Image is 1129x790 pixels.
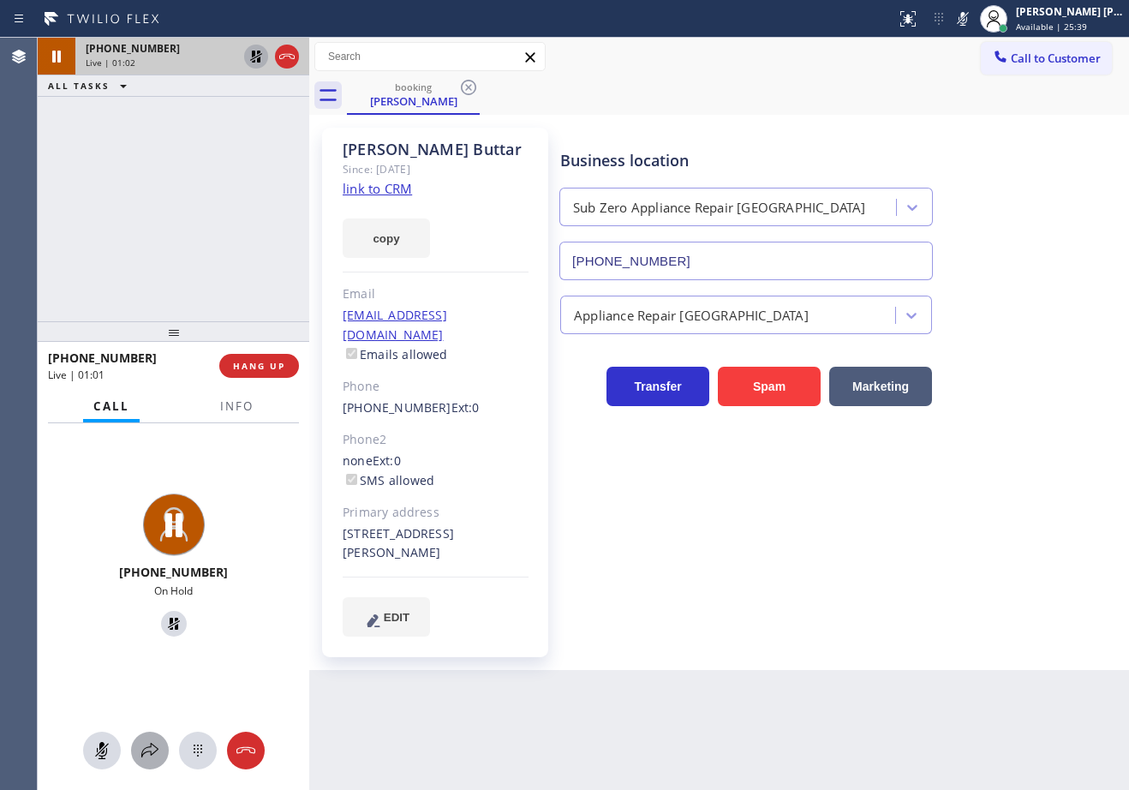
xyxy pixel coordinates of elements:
button: Open directory [131,732,169,769]
span: EDIT [384,611,409,624]
span: [PHONE_NUMBER] [119,564,228,580]
a: [EMAIL_ADDRESS][DOMAIN_NAME] [343,307,447,343]
button: Unhold Customer [161,611,187,637]
div: Phone [343,377,529,397]
input: SMS allowed [346,474,357,485]
div: Phone2 [343,430,529,450]
div: Since: [DATE] [343,159,529,179]
button: Open dialpad [179,732,217,769]
span: HANG UP [233,360,285,372]
button: Hang up [275,45,299,69]
span: Ext: 0 [451,399,480,416]
button: Spam [718,367,821,406]
button: Mute [951,7,975,31]
span: Info [220,398,254,414]
div: Sub Zero Appliance Repair [GEOGRAPHIC_DATA] [573,198,866,218]
span: Call to Customer [1011,51,1101,66]
div: Business location [560,149,932,172]
a: [PHONE_NUMBER] [343,399,451,416]
div: Appliance Repair [GEOGRAPHIC_DATA] [574,305,809,325]
div: [PERSON_NAME] Buttar [343,140,529,159]
div: Primary address [343,503,529,523]
div: [PERSON_NAME] [349,93,478,109]
button: ALL TASKS [38,75,144,96]
span: Call [93,398,129,414]
input: Phone Number [559,242,933,280]
div: [PERSON_NAME] [PERSON_NAME] Dahil [1016,4,1124,19]
div: Email [343,284,529,304]
span: Available | 25:39 [1016,21,1087,33]
button: Info [210,390,264,423]
button: HANG UP [219,354,299,378]
button: copy [343,218,430,258]
input: Emails allowed [346,348,357,359]
div: Kelly Buttar [349,76,478,113]
a: link to CRM [343,180,412,197]
button: Transfer [606,367,709,406]
span: ALL TASKS [48,80,110,92]
button: Marketing [829,367,932,406]
span: [PHONE_NUMBER] [86,41,180,56]
button: EDIT [343,597,430,637]
label: Emails allowed [343,346,448,362]
button: Call [83,390,140,423]
span: Live | 01:01 [48,368,105,382]
span: [PHONE_NUMBER] [48,350,157,366]
span: Live | 01:02 [86,57,135,69]
button: Unhold Customer [244,45,268,69]
input: Search [315,43,545,70]
div: [STREET_ADDRESS][PERSON_NAME] [343,524,529,564]
button: Mute [83,732,121,769]
label: SMS allowed [343,472,434,488]
div: booking [349,81,478,93]
button: Hang up [227,732,265,769]
span: On Hold [154,584,193,598]
span: Ext: 0 [373,452,401,469]
button: Call to Customer [981,42,1112,75]
div: none [343,452,529,491]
